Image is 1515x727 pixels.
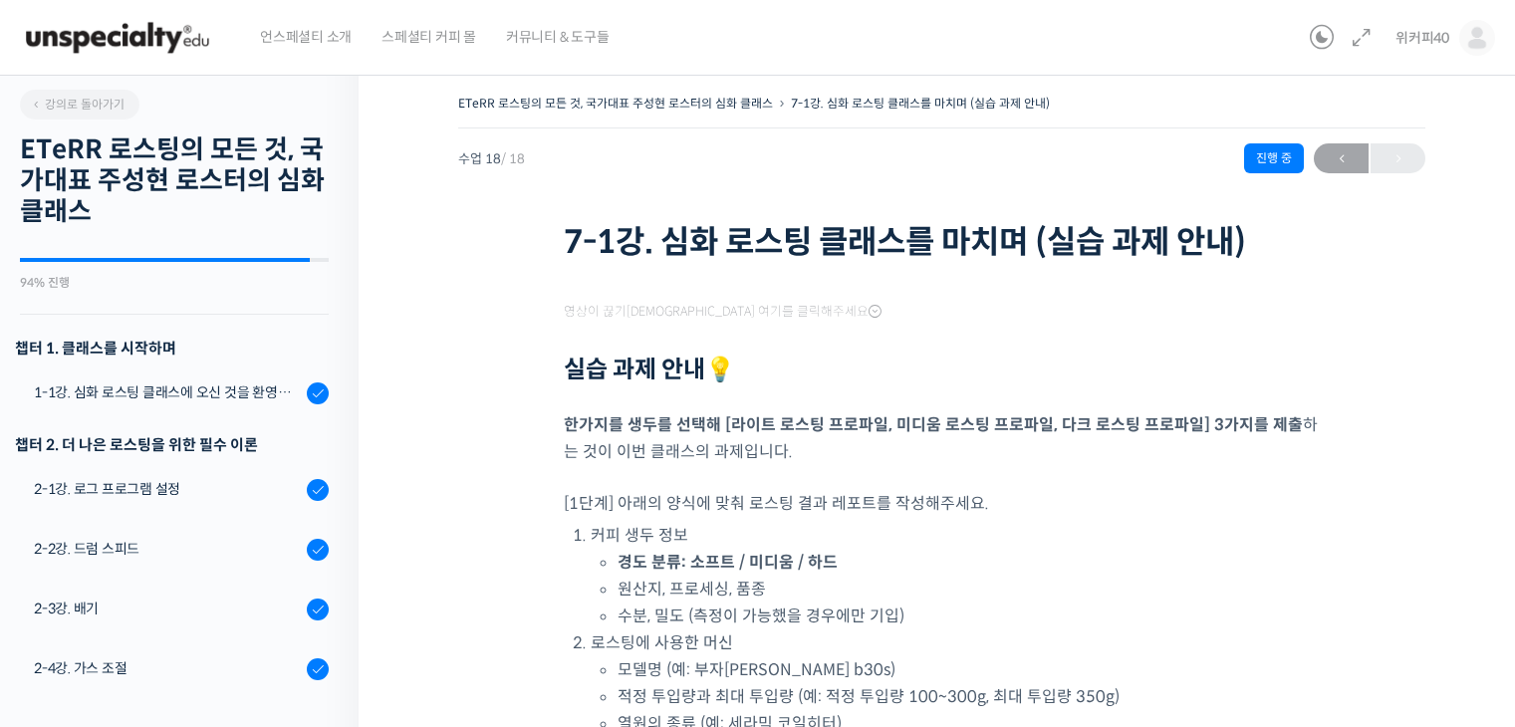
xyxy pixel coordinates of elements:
li: 수분, 밀도 (측정이 가능했을 경우에만 기입) [618,603,1321,629]
li: 원산지, 프로세싱, 품종 [618,576,1321,603]
h1: 7-1강. 심화 로스팅 클래스를 마치며 (실습 과제 안내) [564,223,1321,261]
span: 강의로 돌아가기 [30,97,125,112]
h3: 챕터 1. 클래스를 시작하며 [15,335,329,362]
p: 하는 것이 이번 클래스의 과제입니다. [564,411,1321,465]
strong: 실습 과제 안내💡 [564,355,735,384]
p: [1단계] 아래의 양식에 맞춰 로스팅 결과 레포트를 작성해주세요. [564,490,1321,517]
span: / 18 [501,150,525,167]
div: 2-1강. 로그 프로그램 설정 [34,478,301,500]
a: ←이전 [1314,143,1369,173]
div: 94% 진행 [20,277,329,289]
span: ← [1314,145,1369,172]
strong: 경도 분류: 소프트 / 미디움 / 하드 [618,552,838,573]
a: 강의로 돌아가기 [20,90,139,120]
span: 수업 18 [458,152,525,165]
div: 2-2강. 드럼 스피드 [34,538,301,560]
div: 2-4강. 가스 조절 [34,657,301,679]
a: ETeRR 로스팅의 모든 것, 국가대표 주성현 로스터의 심화 클래스 [458,96,773,111]
li: 모델명 (예: 부자[PERSON_NAME] b30s) [618,656,1321,683]
span: 위커피40 [1395,29,1449,47]
a: 7-1강. 심화 로스팅 클래스를 마치며 (실습 과제 안내) [791,96,1050,111]
li: 적정 투입량과 최대 투입량 (예: 적정 투입량 100~300g, 최대 투입량 350g) [618,683,1321,710]
div: 진행 중 [1244,143,1304,173]
strong: 한가지를 생두를 선택해 [라이트 로스팅 프로파일, 미디움 로스팅 프로파일, 다크 로스팅 프로파일] 3가지를 제출 [564,414,1303,435]
div: 1-1강. 심화 로스팅 클래스에 오신 것을 환영합니다 [34,381,301,403]
span: 영상이 끊기[DEMOGRAPHIC_DATA] 여기를 클릭해주세요 [564,304,882,320]
h2: ETeRR 로스팅의 모든 것, 국가대표 주성현 로스터의 심화 클래스 [20,134,329,228]
li: 커피 생두 정보 [591,522,1321,629]
div: 챕터 2. 더 나은 로스팅을 위한 필수 이론 [15,431,329,458]
div: 2-3강. 배기 [34,598,301,619]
